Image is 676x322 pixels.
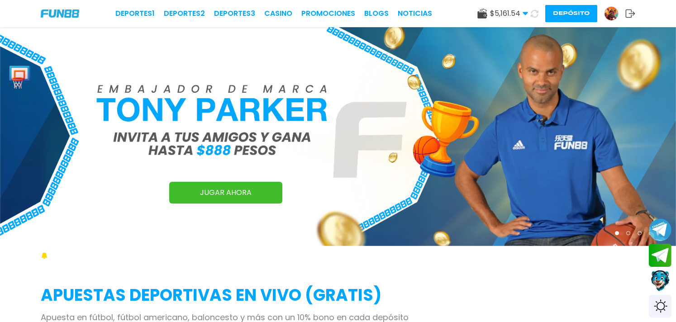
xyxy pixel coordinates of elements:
a: Avatar [604,6,625,21]
h2: APUESTAS DEPORTIVAS EN VIVO (gratis) [41,283,635,308]
button: Join telegram [649,244,671,267]
span: $ 5,161.54 [490,8,528,19]
button: Contact customer service [649,269,671,293]
a: NOTICIAS [398,8,432,19]
button: Join telegram channel [649,218,671,241]
img: Avatar [605,7,618,20]
button: Depósito [545,5,597,22]
img: Company Logo [41,9,79,18]
div: Switch theme [649,295,671,317]
a: Deportes2 [164,8,205,19]
a: JUGAR AHORA [169,182,282,204]
a: Promociones [301,8,355,19]
a: Deportes1 [115,8,155,19]
a: BLOGS [364,8,389,19]
a: CASINO [264,8,292,19]
a: Deportes3 [214,8,255,19]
